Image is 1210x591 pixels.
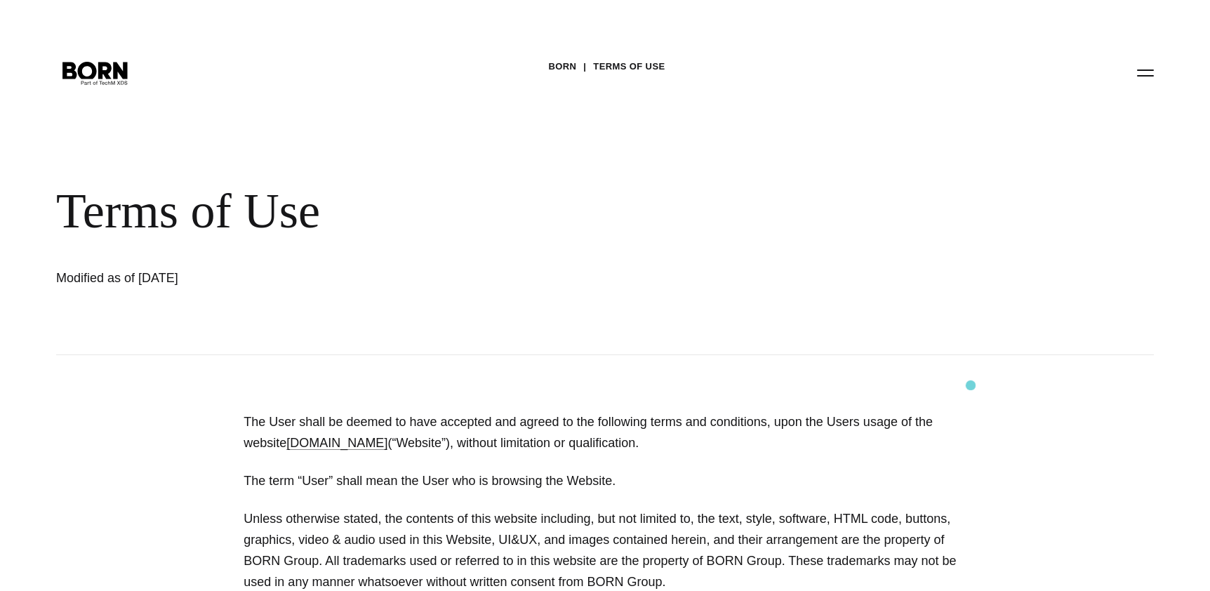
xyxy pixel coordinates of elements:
div: Terms of Use [56,182,856,240]
a: Terms of Use [593,56,665,77]
a: [DOMAIN_NAME] [286,436,387,450]
p: The User shall be deemed to have accepted and agreed to the following terms and conditions, upon ... [244,411,966,453]
button: Open [1129,58,1162,87]
p: The term “User” shall mean the User who is browsing the Website. [244,470,966,491]
h1: Modified as of [DATE] [56,268,477,288]
a: BORN [548,56,576,77]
